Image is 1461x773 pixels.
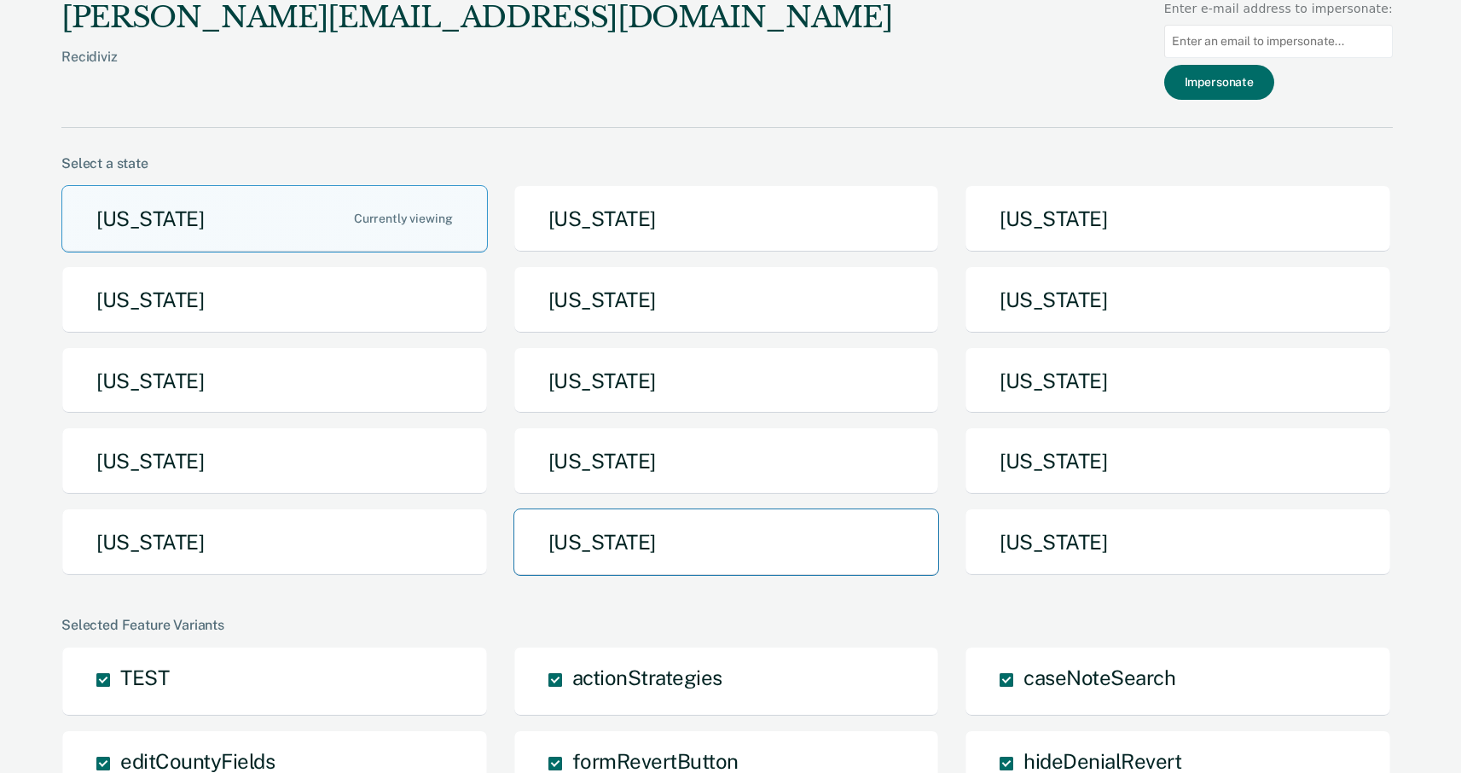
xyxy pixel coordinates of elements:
[513,427,940,495] button: [US_STATE]
[965,185,1391,253] button: [US_STATE]
[572,749,739,773] span: formRevertButton
[513,185,940,253] button: [US_STATE]
[61,347,488,415] button: [US_STATE]
[1023,665,1175,689] span: caseNoteSearch
[572,665,722,689] span: actionStrategies
[61,155,1393,171] div: Select a state
[61,185,488,253] button: [US_STATE]
[61,509,488,576] button: [US_STATE]
[965,509,1391,576] button: [US_STATE]
[1164,65,1274,100] button: Impersonate
[965,347,1391,415] button: [US_STATE]
[513,347,940,415] button: [US_STATE]
[61,49,892,92] div: Recidiviz
[61,266,488,334] button: [US_STATE]
[965,427,1391,495] button: [US_STATE]
[513,266,940,334] button: [US_STATE]
[61,617,1393,633] div: Selected Feature Variants
[120,749,275,773] span: editCountyFields
[1164,25,1393,58] input: Enter an email to impersonate...
[61,427,488,495] button: [US_STATE]
[965,266,1391,334] button: [US_STATE]
[513,509,940,576] button: [US_STATE]
[120,665,169,689] span: TEST
[1023,749,1181,773] span: hideDenialRevert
